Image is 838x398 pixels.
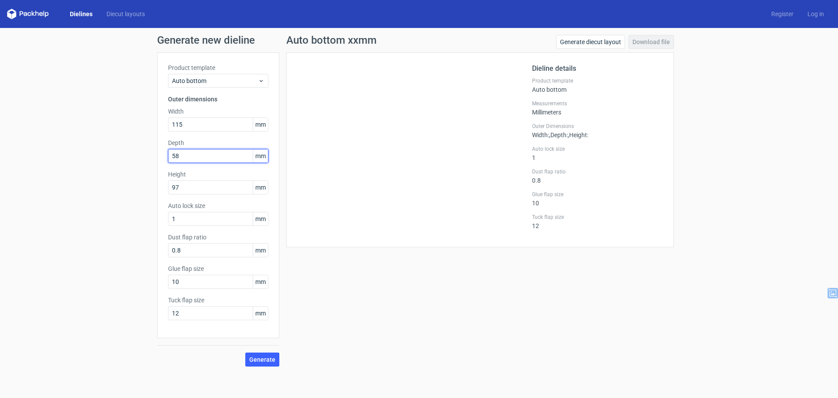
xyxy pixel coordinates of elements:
[168,95,268,104] h3: Outer dimensions
[253,275,268,288] span: mm
[245,353,279,367] button: Generate
[253,212,268,225] span: mm
[249,356,275,363] span: Generate
[532,100,663,107] label: Measurements
[532,168,663,184] div: 0.8
[532,145,663,152] label: Auto lock size
[532,132,549,138] span: Width :
[253,149,268,163] span: mm
[168,63,268,72] label: Product template
[532,145,663,161] div: 1
[168,170,268,179] label: Height
[168,264,268,273] label: Glue flap size
[63,10,100,18] a: Dielines
[568,132,588,138] span: , Height :
[532,123,663,130] label: Outer Dimensions
[253,244,268,257] span: mm
[253,181,268,194] span: mm
[532,77,663,93] div: Auto bottom
[532,214,663,221] label: Tuck flap size
[253,307,268,320] span: mm
[157,35,681,45] h1: Generate new dieline
[556,35,625,49] a: Generate diecut layout
[532,191,663,207] div: 10
[532,77,663,84] label: Product template
[100,10,152,18] a: Diecut layouts
[168,107,268,116] label: Width
[532,168,663,175] label: Dust flap ratio
[286,35,377,45] h1: Auto bottom xxmm
[800,10,831,18] a: Log in
[532,100,663,116] div: Millimeters
[168,201,268,210] label: Auto lock size
[764,10,800,18] a: Register
[168,296,268,305] label: Tuck flap size
[532,63,663,74] h2: Dieline details
[253,118,268,131] span: mm
[532,214,663,229] div: 12
[532,191,663,198] label: Glue flap size
[549,132,568,138] span: , Depth :
[172,76,258,85] span: Auto bottom
[168,138,268,147] label: Depth
[168,233,268,242] label: Dust flap ratio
